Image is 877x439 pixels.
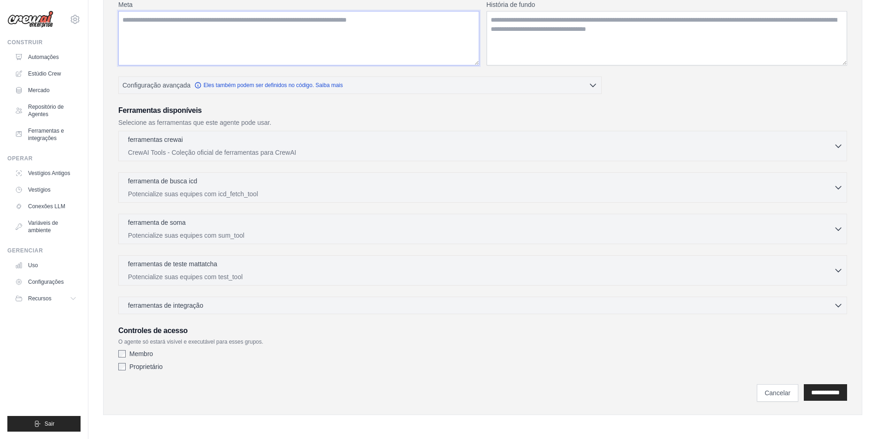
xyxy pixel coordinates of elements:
[11,166,81,181] a: Vestígios Antigos
[122,301,843,310] button: ferramentas de integração
[765,389,790,397] font: Cancelar
[28,262,38,269] font: Uso
[28,128,64,141] font: Ferramentas e integrações
[118,339,263,345] font: O agente só estará visível e executável para esses grupos.
[11,291,81,306] button: Recursos
[128,149,296,156] font: CrewAI Tools - Coleção oficial de ferramentas para CrewAI
[28,279,64,285] font: Configurações
[7,416,81,432] button: Sair
[128,232,244,239] font: Potencialize suas equipes com sum_tool
[28,87,50,94] font: Mercado
[28,295,52,302] font: Recursos
[11,275,81,289] a: Configurações
[11,258,81,273] a: Uso
[194,82,343,89] a: Eles também podem ser definidos no código. Saiba mais
[7,155,33,162] font: Operar
[118,327,187,334] font: Controles de acesso
[7,247,43,254] font: Gerenciar
[45,421,54,427] font: Sair
[11,199,81,214] a: Conexões LLM
[28,220,58,234] font: Variáveis ​​de ambiente
[129,363,163,370] font: Proprietário
[28,203,65,210] font: Conexões LLM
[128,177,197,185] font: ferramenta de busca icd
[11,83,81,98] a: Mercado
[757,384,798,402] a: Cancelar
[128,219,186,226] font: ferramenta de soma
[129,350,153,357] font: Membro
[28,170,70,176] font: Vestígios Antigos
[7,11,53,28] img: Logotipo
[122,259,843,281] button: ferramentas de teste mattatcha Potencialize suas equipes com test_tool
[128,273,243,281] font: Potencialize suas equipes com test_tool
[122,135,843,157] button: ferramentas crewai CrewAI Tools - Coleção oficial de ferramentas para CrewAI
[11,100,81,122] a: Repositório de Agentes
[128,302,203,309] font: ferramentas de integração
[28,104,64,117] font: Repositório de Agentes
[487,1,535,8] font: História de fundo
[28,54,59,60] font: Automações
[128,260,217,268] font: ferramentas de teste mattatcha
[118,119,271,126] font: Selecione as ferramentas que este agente pode usar.
[28,70,61,77] font: Estúdio Crew
[28,187,51,193] font: Vestígios
[128,136,183,143] font: ferramentas crewai
[11,50,81,64] a: Automações
[118,1,133,8] font: Meta
[7,39,43,46] font: Construir
[122,82,191,89] font: Configuração avançada
[203,82,343,88] font: Eles também podem ser definidos no código. Saiba mais
[119,77,601,94] button: Configuração avançada Eles também podem ser definidos no código. Saiba mais
[11,66,81,81] a: Estúdio Crew
[122,218,843,240] button: ferramenta de soma Potencialize suas equipes com sum_tool
[11,123,81,146] a: Ferramentas e integrações
[122,176,843,199] button: ferramenta de busca icd Potencialize suas equipes com icd_fetch_tool
[11,216,81,238] a: Variáveis ​​de ambiente
[118,106,202,114] font: Ferramentas disponíveis
[128,190,258,198] font: Potencialize suas equipes com icd_fetch_tool
[11,182,81,197] a: Vestígios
